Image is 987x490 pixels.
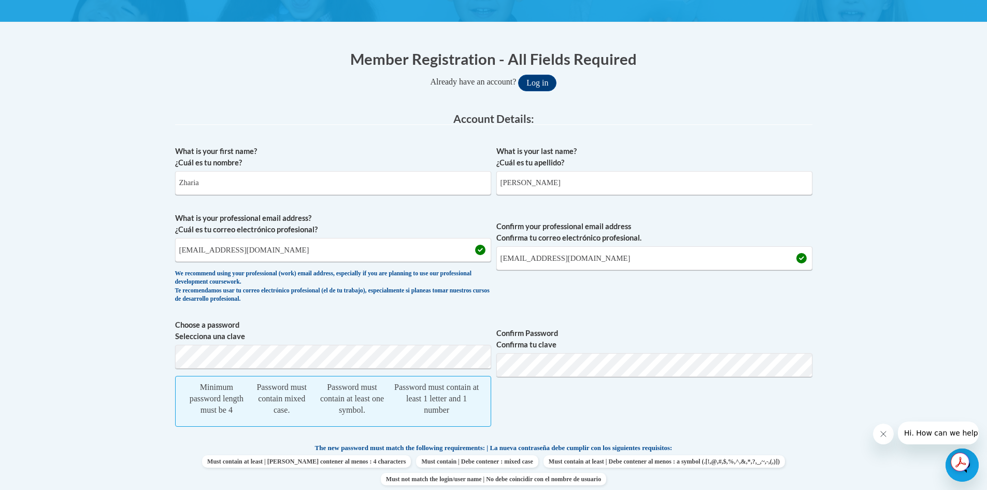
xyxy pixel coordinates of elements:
[175,146,491,169] label: What is your first name? ¿Cuál es tu nombre?
[6,7,84,16] span: Hi. How can we help?
[175,171,491,195] input: Metadata input
[175,319,491,342] label: Choose a password Selecciona una clave
[496,146,812,169] label: What is your last name? ¿Cuál es tu apellido?
[175,238,491,262] input: Metadata input
[175,48,812,69] h1: Member Registration - All Fields Required
[175,213,491,235] label: What is your professional email address? ¿Cuál es tu correo electrónico profesional?
[946,449,979,482] iframe: Button to launch messaging window
[175,270,491,304] div: We recommend using your professional (work) email address, especially if you are planning to use ...
[416,455,538,468] span: Must contain | Debe contener : mixed case
[496,221,812,244] label: Confirm your professional email address Confirma tu correo electrónico profesional.
[496,246,812,270] input: Required
[431,77,517,86] span: Already have an account?
[453,112,534,125] span: Account Details:
[496,171,812,195] input: Metadata input
[543,455,785,468] span: Must contain at least | Debe contener al menos : a symbol (.[!,@,#,$,%,^,&,*,?,_,~,-,(,)])
[315,443,673,453] span: The new password must match the following requirements: | La nueva contraseña debe cumplir con lo...
[381,473,606,485] span: Must not match the login/user name | No debe coincidir con el nombre de usuario
[316,382,388,416] div: Password must contain at least one symbol.
[186,382,248,416] div: Minimum password length must be 4
[252,382,311,416] div: Password must contain mixed case.
[393,382,480,416] div: Password must contain at least 1 letter and 1 number
[496,328,812,351] label: Confirm Password Confirma tu clave
[202,455,411,468] span: Must contain at least | [PERSON_NAME] contener al menos : 4 characters
[873,424,894,444] iframe: Close message
[518,75,556,91] button: Log in
[898,422,979,444] iframe: Message from company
